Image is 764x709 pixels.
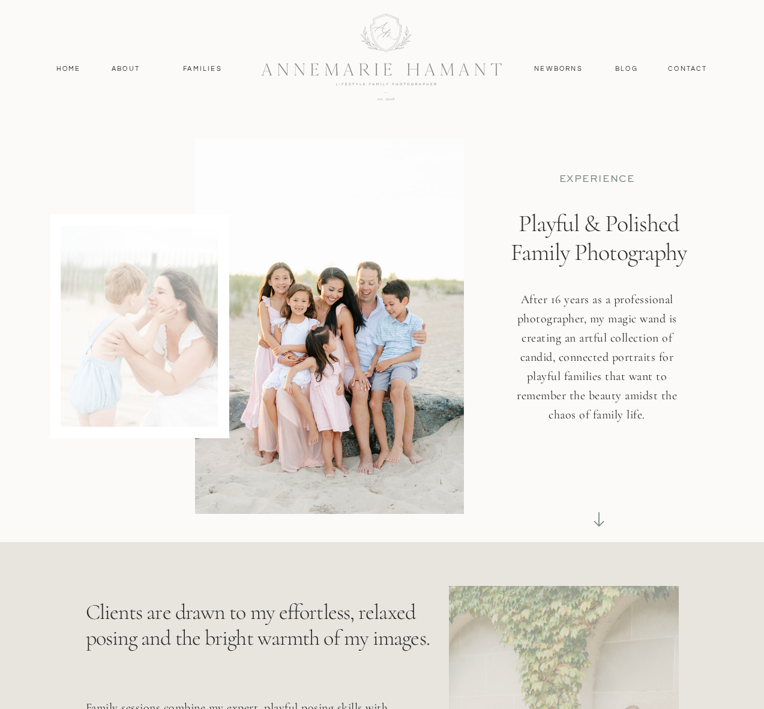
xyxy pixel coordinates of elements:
h3: After 16 years as a professional photographer, my magic wand is creating an artful collection of ... [509,290,685,444]
a: contact [662,64,714,74]
a: About [109,64,143,74]
a: Families [176,64,230,74]
p: Clients are drawn to my effortless, relaxed posing and the bright warmth of my images. [86,599,434,684]
a: Home [51,64,86,74]
p: EXPERIENCE [523,173,671,186]
a: Blog [613,64,641,74]
a: Newborns [530,64,588,74]
h1: Playful & Polished Family Photography [501,209,697,318]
